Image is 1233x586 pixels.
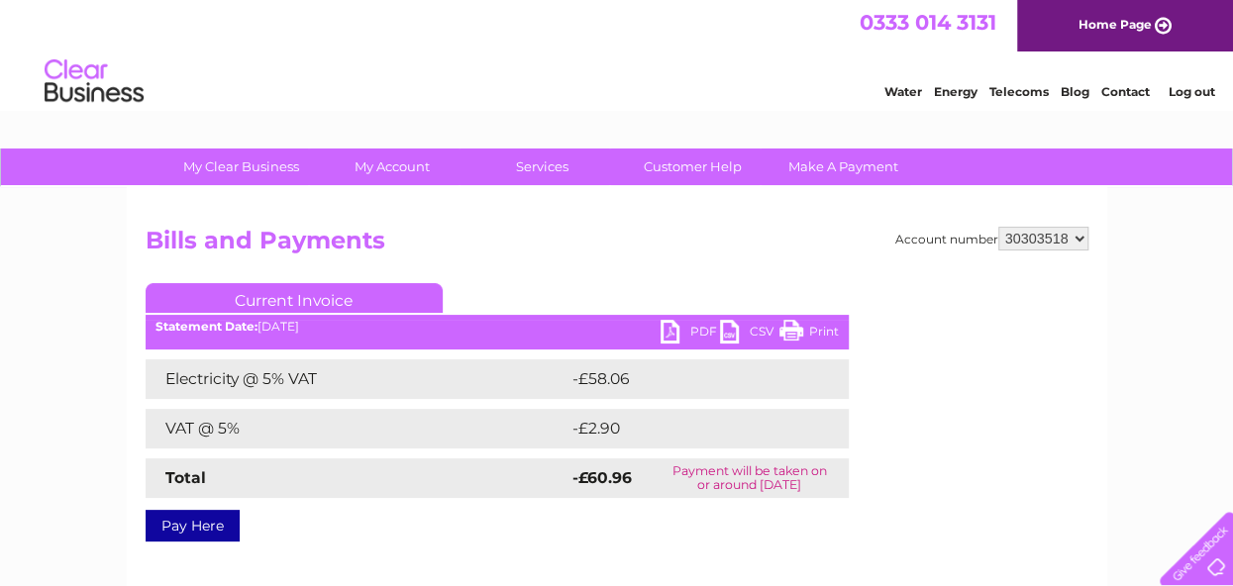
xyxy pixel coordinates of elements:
a: 0333 014 3131 [860,10,996,35]
a: My Clear Business [159,148,323,185]
a: CSV [720,320,779,348]
a: Contact [1101,84,1150,99]
td: VAT @ 5% [146,409,567,448]
b: Statement Date: [155,319,257,334]
a: My Account [310,148,473,185]
a: Services [461,148,624,185]
div: Clear Business is a trading name of Verastar Limited (registered in [GEOGRAPHIC_DATA] No. 3667643... [150,11,1085,96]
a: Pay Here [146,510,240,541]
div: Account number [895,227,1088,250]
a: Log out [1168,84,1214,99]
td: -£2.90 [567,409,807,448]
a: Customer Help [611,148,774,185]
strong: Total [165,468,206,487]
a: Make A Payment [762,148,925,185]
a: Water [884,84,922,99]
strong: -£60.96 [572,468,632,487]
a: Print [779,320,839,348]
td: Electricity @ 5% VAT [146,359,567,399]
a: Blog [1061,84,1089,99]
h2: Bills and Payments [146,227,1088,264]
td: -£58.06 [567,359,813,399]
td: Payment will be taken on or around [DATE] [651,458,849,498]
a: Energy [934,84,977,99]
div: [DATE] [146,320,849,334]
img: logo.png [44,51,145,112]
a: PDF [661,320,720,348]
a: Telecoms [989,84,1049,99]
a: Current Invoice [146,283,443,313]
